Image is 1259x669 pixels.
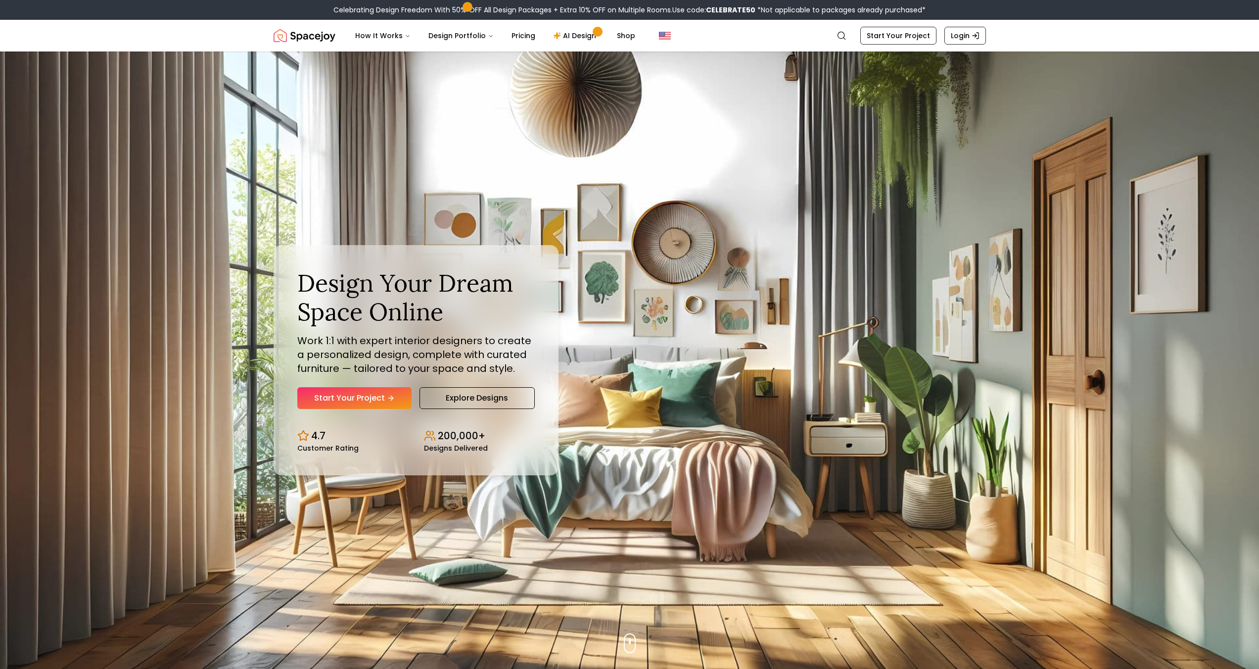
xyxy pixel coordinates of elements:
div: Design stats [297,421,535,452]
a: Start Your Project [860,27,936,45]
a: Shop [609,26,643,46]
a: Explore Designs [420,387,535,409]
button: How It Works [347,26,419,46]
div: Celebrating Design Freedom With 50% OFF All Design Packages + Extra 10% OFF on Multiple Rooms. [333,5,926,15]
p: Work 1:1 with expert interior designers to create a personalized design, complete with curated fu... [297,334,535,375]
span: Use code: [672,5,755,15]
nav: Main [347,26,643,46]
button: Design Portfolio [420,26,502,46]
small: Designs Delivered [424,445,488,452]
a: Pricing [504,26,543,46]
a: Spacejoy [274,26,335,46]
a: Login [944,27,986,45]
img: Spacejoy Logo [274,26,335,46]
nav: Global [274,20,986,51]
h1: Design Your Dream Space Online [297,269,535,326]
img: United States [659,30,671,42]
a: AI Design [545,26,607,46]
span: *Not applicable to packages already purchased* [755,5,926,15]
p: 200,000+ [438,429,485,443]
b: CELEBRATE50 [706,5,755,15]
a: Start Your Project [297,387,412,409]
p: 4.7 [311,429,326,443]
small: Customer Rating [297,445,359,452]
